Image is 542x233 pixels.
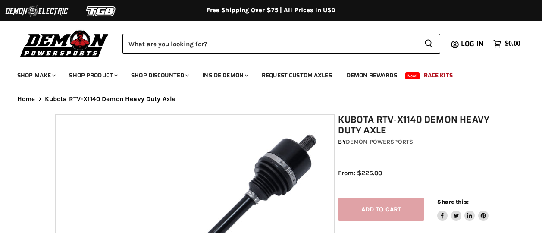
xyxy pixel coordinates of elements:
a: $0.00 [489,38,525,50]
span: From: $225.00 [338,169,382,177]
input: Search [122,34,417,54]
a: Inside Demon [196,66,254,84]
a: Shop Make [11,66,61,84]
h1: Kubota RTV-X1140 Demon Heavy Duty Axle [338,114,490,136]
span: Share this: [437,198,468,205]
img: Demon Electric Logo 2 [4,3,69,19]
ul: Main menu [11,63,518,84]
form: Product [122,34,440,54]
a: Request Custom Axles [255,66,338,84]
button: Search [417,34,440,54]
img: Demon Powersports [17,28,112,59]
span: New! [405,72,420,79]
img: TGB Logo 2 [69,3,134,19]
span: $0.00 [505,40,520,48]
a: Shop Discounted [125,66,194,84]
aside: Share this: [437,198,489,221]
span: Kubota RTV-X1140 Demon Heavy Duty Axle [45,95,176,103]
a: Race Kits [417,66,459,84]
a: Demon Rewards [340,66,404,84]
div: by [338,137,490,147]
a: Home [17,95,35,103]
a: Shop Product [63,66,123,84]
a: Log in [457,40,489,48]
a: Demon Powersports [346,138,413,145]
span: Log in [461,38,484,49]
